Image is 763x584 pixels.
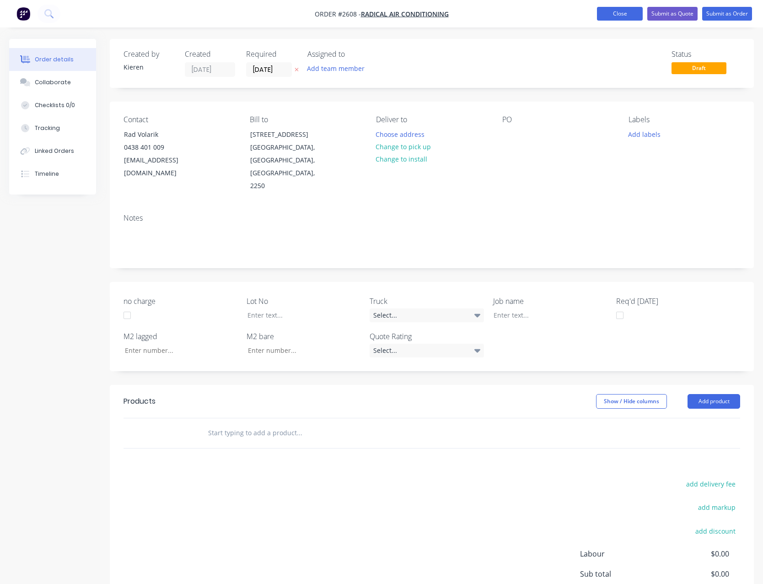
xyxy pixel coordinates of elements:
[247,331,361,342] label: M2 bare
[376,115,488,124] div: Deliver to
[596,394,667,409] button: Show / Hide columns
[371,128,430,140] button: Choose address
[117,344,238,357] input: Enter number...
[580,568,661,579] span: Sub total
[623,128,666,140] button: Add labels
[35,101,75,109] div: Checklists 0/0
[629,115,740,124] div: Labels
[208,424,391,442] input: Start typing to add a product...
[9,140,96,162] button: Linked Orders
[370,331,484,342] label: Quote Rating
[124,62,174,72] div: Kieren
[240,344,361,357] input: Enter number...
[9,48,96,71] button: Order details
[661,568,729,579] span: $0.00
[693,501,740,514] button: add markup
[690,525,740,537] button: add discount
[124,50,174,59] div: Created by
[124,141,200,154] div: 0438 401 009
[16,7,30,21] img: Factory
[9,94,96,117] button: Checklists 0/0
[124,214,740,222] div: Notes
[116,128,208,180] div: Rad Volarik0438 401 009[EMAIL_ADDRESS][DOMAIN_NAME]
[502,115,614,124] div: PO
[247,296,361,307] label: Lot No
[361,10,449,18] a: Radical Air Conditioning
[493,296,607,307] label: Job name
[124,128,200,141] div: Rad Volarik
[242,128,334,193] div: [STREET_ADDRESS][GEOGRAPHIC_DATA], [GEOGRAPHIC_DATA], [GEOGRAPHIC_DATA], 2250
[681,478,740,490] button: add delivery fee
[307,62,370,75] button: Add team member
[9,71,96,94] button: Collaborate
[315,10,361,18] span: Order #2608 -
[371,141,436,153] button: Change to pick up
[302,62,370,75] button: Add team member
[616,296,731,307] label: Req'd [DATE]
[250,115,361,124] div: Bill to
[370,296,484,307] label: Truck
[597,7,643,21] button: Close
[124,115,235,124] div: Contact
[9,117,96,140] button: Tracking
[35,124,60,132] div: Tracking
[307,50,399,59] div: Assigned to
[688,394,740,409] button: Add product
[647,7,698,21] button: Submit as Quote
[672,50,740,59] div: Status
[246,50,296,59] div: Required
[370,308,484,322] div: Select...
[580,548,661,559] span: Labour
[124,331,238,342] label: M2 lagged
[672,62,726,74] span: Draft
[185,50,235,59] div: Created
[35,170,59,178] div: Timeline
[35,147,74,155] div: Linked Orders
[124,296,238,307] label: no charge
[35,78,71,87] div: Collaborate
[371,153,432,165] button: Change to install
[250,128,326,141] div: [STREET_ADDRESS]
[35,55,74,64] div: Order details
[370,344,484,357] div: Select...
[124,154,200,179] div: [EMAIL_ADDRESS][DOMAIN_NAME]
[661,548,729,559] span: $0.00
[9,162,96,185] button: Timeline
[702,7,752,21] button: Submit as Order
[124,396,156,407] div: Products
[250,141,326,192] div: [GEOGRAPHIC_DATA], [GEOGRAPHIC_DATA], [GEOGRAPHIC_DATA], 2250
